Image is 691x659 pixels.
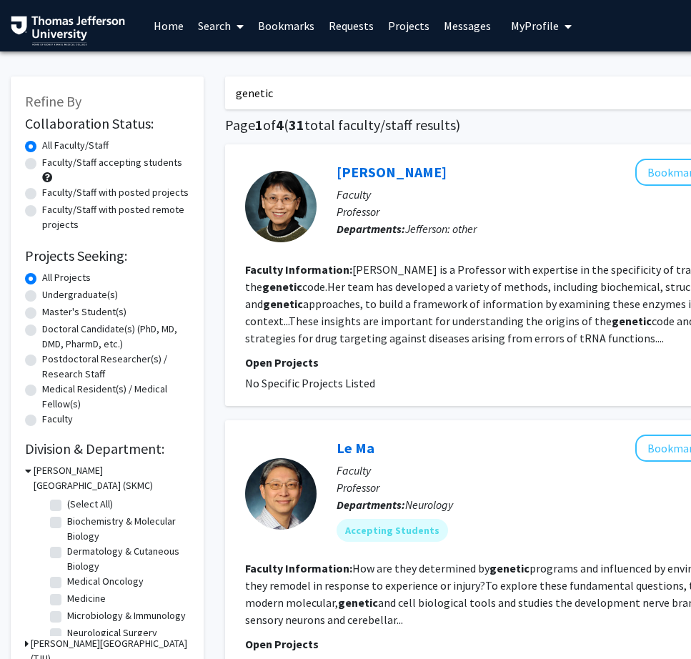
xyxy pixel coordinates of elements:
b: genetic [612,314,652,328]
b: genetic [262,279,302,294]
span: 1 [255,116,263,134]
label: All Faculty/Staff [42,138,109,153]
mat-chip: Accepting Students [337,519,448,542]
h3: [PERSON_NAME][GEOGRAPHIC_DATA] (SKMC) [34,463,189,493]
label: Master's Student(s) [42,304,126,319]
label: Faculty [42,412,73,427]
a: Home [146,1,191,51]
label: Dermatology & Cutaneous Biology [67,544,186,574]
span: 31 [289,116,304,134]
img: Thomas Jefferson University Logo [11,16,125,46]
a: Search [191,1,251,51]
b: genetic [263,297,303,311]
label: Doctoral Candidate(s) (PhD, MD, DMD, PharmD, etc.) [42,322,189,352]
h2: Division & Department: [25,440,189,457]
span: Neurology [405,497,453,512]
a: Projects [381,1,437,51]
a: Le Ma [337,439,374,457]
label: Faculty/Staff with posted remote projects [42,202,189,232]
span: My Profile [511,19,559,33]
iframe: Chat [11,595,61,648]
h2: Projects Seeking: [25,247,189,264]
b: genetic [338,595,378,610]
b: Departments: [337,497,405,512]
a: Requests [322,1,381,51]
b: Departments: [337,222,405,236]
label: Undergraduate(s) [42,287,118,302]
h2: Collaboration Status: [25,115,189,132]
a: Bookmarks [251,1,322,51]
label: (Select All) [67,497,113,512]
label: Postdoctoral Researcher(s) / Research Staff [42,352,189,382]
label: Medical Resident(s) / Medical Fellow(s) [42,382,189,412]
span: Jefferson: other [405,222,477,236]
a: [PERSON_NAME] [337,163,447,181]
b: Faculty Information: [245,561,352,575]
label: Faculty/Staff with posted projects [42,185,189,200]
b: genetic [489,561,530,575]
label: Microbiology & Immunology [67,608,186,623]
a: Messages [437,1,498,51]
span: Refine By [25,92,81,110]
label: Biochemistry & Molecular Biology [67,514,186,544]
label: Neurological Surgery [67,625,157,640]
label: All Projects [42,270,91,285]
label: Medical Oncology [67,574,144,589]
span: No Specific Projects Listed [245,376,375,390]
b: Faculty Information: [245,262,352,277]
span: 4 [276,116,284,134]
label: Medicine [67,591,106,606]
label: Faculty/Staff accepting students [42,155,182,170]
